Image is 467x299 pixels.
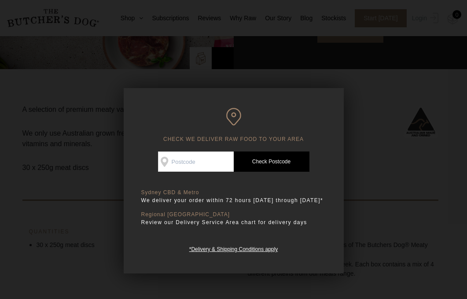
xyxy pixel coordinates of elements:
p: Regional [GEOGRAPHIC_DATA] [141,211,326,218]
input: Postcode [158,151,234,172]
a: *Delivery & Shipping Conditions apply [189,244,278,252]
p: Review our Delivery Service Area chart for delivery days [141,218,326,227]
p: We deliver your order within 72 hours [DATE] through [DATE]* [141,196,326,205]
h6: CHECK WE DELIVER RAW FOOD TO YOUR AREA [141,108,326,143]
p: Sydney CBD & Metro [141,189,326,196]
a: Check Postcode [234,151,309,172]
